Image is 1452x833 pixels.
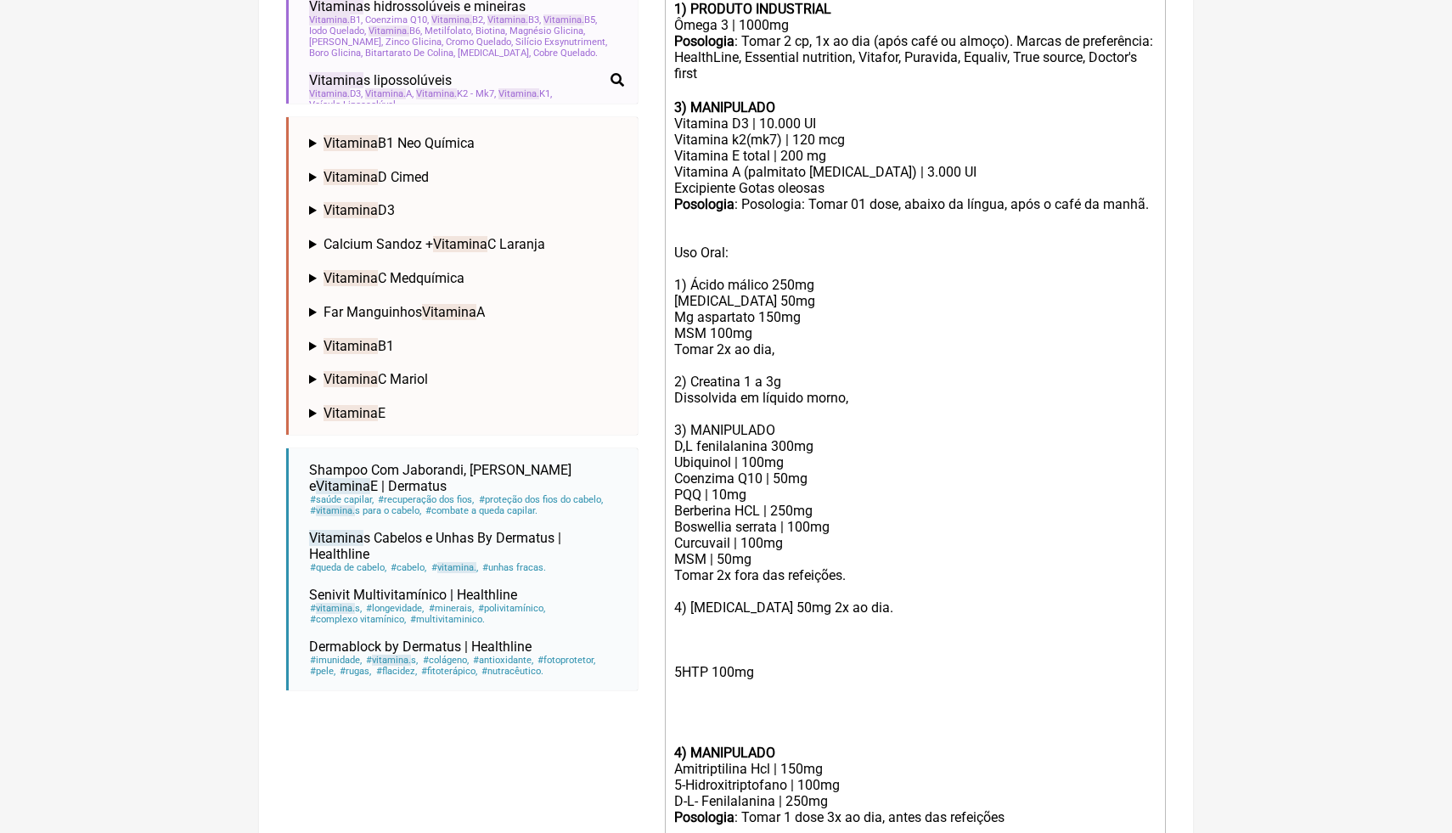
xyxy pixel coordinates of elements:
[339,666,372,677] span: rugas
[324,236,545,252] span: Calcium Sandoz + C Laranja
[369,25,422,37] span: B6
[324,135,475,151] span: B1 Neo Química
[674,17,1157,33] div: Ômega 3 | 1000mg
[409,614,486,625] span: multivitaminico
[390,562,427,573] span: cabelo
[425,505,538,516] span: combate a queda capilar
[674,761,1157,777] div: Amitriptilina Hcl | 150mg
[309,37,383,48] span: [PERSON_NAME]
[309,666,336,677] span: pele
[309,202,624,218] summary: VitaminaD3
[309,614,407,625] span: complexo vitamínico
[477,603,546,614] span: polivitamínico
[674,148,1157,164] div: Vitamina E total | 200 mg
[316,505,355,516] span: vitamina
[674,1,831,17] strong: 1) PRODUTO INDUSTRIAL
[309,88,350,99] span: Vitamina
[420,666,478,677] span: fitoterápico
[309,494,374,505] span: saúde capilar
[309,25,366,37] span: Iodo Quelado
[365,603,425,614] span: longevidade
[476,25,507,37] span: Biotina
[324,338,378,354] span: Vitamina
[309,655,363,666] span: imunidade
[324,405,378,421] span: Vitamina
[458,48,531,59] span: [MEDICAL_DATA]
[309,371,624,387] summary: VitaminaC Mariol
[365,655,419,666] span: s
[674,99,775,115] strong: 3) MANIPULADO
[515,37,607,48] span: Silício Exsynutriment
[324,371,428,387] span: C Mariol
[498,88,552,99] span: K1
[533,48,598,59] span: Cobre Quelado
[309,304,624,320] summary: Far ManguinhosVitaminaA
[674,196,1157,212] div: : Posologia: Tomar 01 dose, abaixo da língua, após o café da manhã.
[309,603,363,614] span: s
[422,304,476,320] span: Vitamina
[674,212,1157,632] div: Uso Oral: 1) Ácido málico 250mg [MEDICAL_DATA] 50mg Mg aspartato 150mg MSM 100mg Tomar 2x ao dia,...
[674,33,734,49] strong: Posologia
[425,25,473,37] span: Metilfolato
[309,505,422,516] span: s para o cabelo
[309,562,387,573] span: queda de cabelo
[324,371,378,387] span: Vitamina
[487,14,541,25] span: B3
[324,304,485,320] span: Far Manguinhos A
[309,530,363,546] span: Vitamina
[674,132,1157,148] div: Vitamina k2(mk7) | 120 mcg
[509,25,585,37] span: Magnésio Glicina
[309,530,561,562] span: s Cabelos e Unhas By Dermatus | Healthline
[431,14,472,25] span: Vitamina
[481,666,544,677] span: nutracêutico
[324,169,429,185] span: D Cimed
[309,405,624,421] summary: VitaminaE
[309,270,624,286] summary: VitaminaC Medquímica
[369,25,409,37] span: Vitamina
[309,72,452,88] span: s lipossolúveis
[498,88,539,99] span: Vitamina
[674,115,1157,132] div: Vitamina D3 | 10.000 UI
[309,639,532,655] span: Dermablock by Dermatus | Healthline
[386,37,443,48] span: Zinco Glicina
[309,236,624,252] summary: Calcium Sandoz +VitaminaC Laranja
[431,14,485,25] span: B2
[316,603,355,614] span: vitamina
[481,562,547,573] span: unhas fracas
[309,99,398,110] span: Veículo Lipossolúvel
[372,655,411,666] span: vitamina
[324,270,464,286] span: C Medquímica
[324,338,394,354] span: B1
[437,562,476,573] span: vitamina
[421,655,469,666] span: colágeno
[316,478,370,494] span: Vitamina
[309,14,363,25] span: B1
[416,88,496,99] span: K2 - Mk7
[543,14,584,25] span: Vitamina
[324,135,378,151] span: Vitamina
[537,655,596,666] span: fotoprotetor
[309,48,363,59] span: Boro Glicina
[674,196,734,212] strong: Posologia
[309,135,624,151] summary: VitaminaB1 Neo Química
[374,666,417,677] span: flacidez
[324,270,378,286] span: Vitamina
[309,338,624,354] summary: VitaminaB1
[309,169,624,185] summary: VitaminaD Cimed
[365,88,414,99] span: A
[427,603,474,614] span: minerais
[324,202,395,218] span: D3
[487,14,528,25] span: Vitamina
[674,745,775,761] strong: 4) MANIPULADO
[674,164,1157,196] div: Vitamina A (palmitato [MEDICAL_DATA]) | 3.000 UI Excipiente Gotas oleosas
[309,462,571,494] span: Shampoo Com Jaborandi, [PERSON_NAME] e E | Dermatus
[324,405,386,421] span: E
[365,88,406,99] span: Vitamina
[446,37,513,48] span: Cromo Quelado
[365,14,429,25] span: Coenzima Q10
[674,777,1157,793] div: 5-Hidroxitriptofano | 100mg
[674,793,1157,809] div: D-L- Fenilalanina | 250mg
[377,494,475,505] span: recuperação dos fios
[433,236,487,252] span: Vitamina
[674,632,1157,745] div: 5HTP 100mg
